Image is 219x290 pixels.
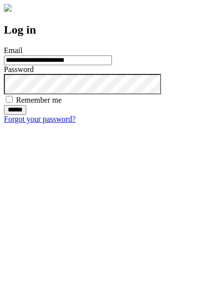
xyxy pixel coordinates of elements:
[4,65,34,73] label: Password
[4,46,22,54] label: Email
[16,96,62,104] label: Remember me
[4,23,215,36] h2: Log in
[4,115,75,123] a: Forgot your password?
[4,4,12,12] img: logo-4e3dc11c47720685a147b03b5a06dd966a58ff35d612b21f08c02c0306f2b779.png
